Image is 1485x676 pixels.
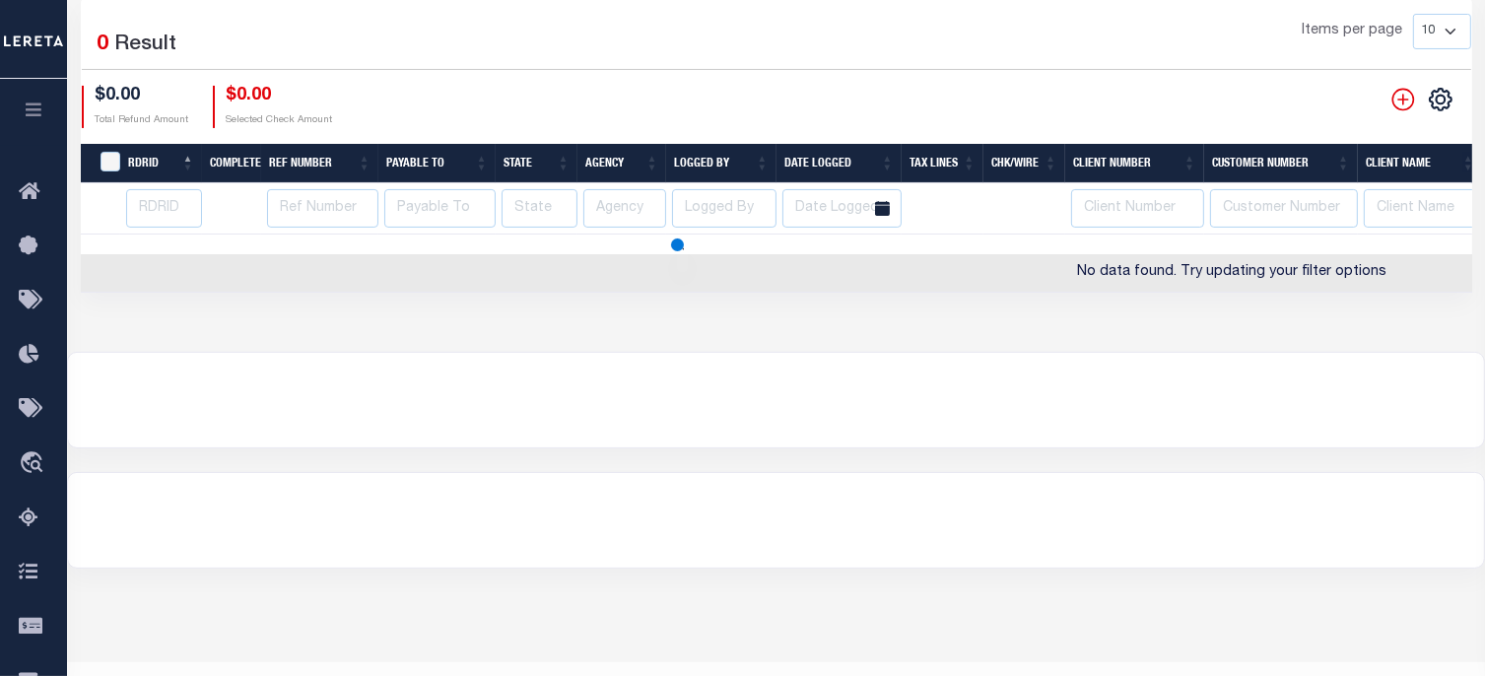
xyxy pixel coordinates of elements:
input: Date Logged [782,189,902,228]
input: Client Name [1364,189,1483,228]
th: Client Number: activate to sort column ascending [1065,144,1204,184]
p: Total Refund Amount [96,113,189,128]
th: Client Name: activate to sort column ascending [1358,144,1483,184]
th: Tax Lines: activate to sort column ascending [902,144,983,184]
th: Ref Number: activate to sort column ascending [261,144,378,184]
span: Items per page [1303,21,1403,42]
th: Customer Number: activate to sort column ascending [1204,144,1358,184]
th: Payable To: activate to sort column ascending [378,144,496,184]
th: Complete [202,144,261,184]
h4: $0.00 [96,86,189,107]
i: travel_explore [19,451,50,477]
input: Logged By [672,189,776,228]
p: Selected Check Amount [227,113,333,128]
span: 0 [98,34,109,55]
input: State [502,189,577,228]
input: Ref Number [267,189,378,228]
th: Logged By: activate to sort column ascending [666,144,776,184]
th: State: activate to sort column ascending [496,144,577,184]
input: Payable To [384,189,496,228]
th: Chk/Wire: activate to sort column ascending [983,144,1065,184]
input: Client Number [1071,189,1204,228]
h4: $0.00 [227,86,333,107]
th: Agency: activate to sort column ascending [577,144,666,184]
th: RefundDepositRegisterID [89,144,121,184]
input: RDRID [126,189,202,228]
th: RDRID: activate to sort column descending [120,144,202,184]
input: Customer Number [1210,189,1358,228]
label: Result [115,30,177,61]
input: Agency [583,189,666,228]
th: Date Logged: activate to sort column ascending [776,144,902,184]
